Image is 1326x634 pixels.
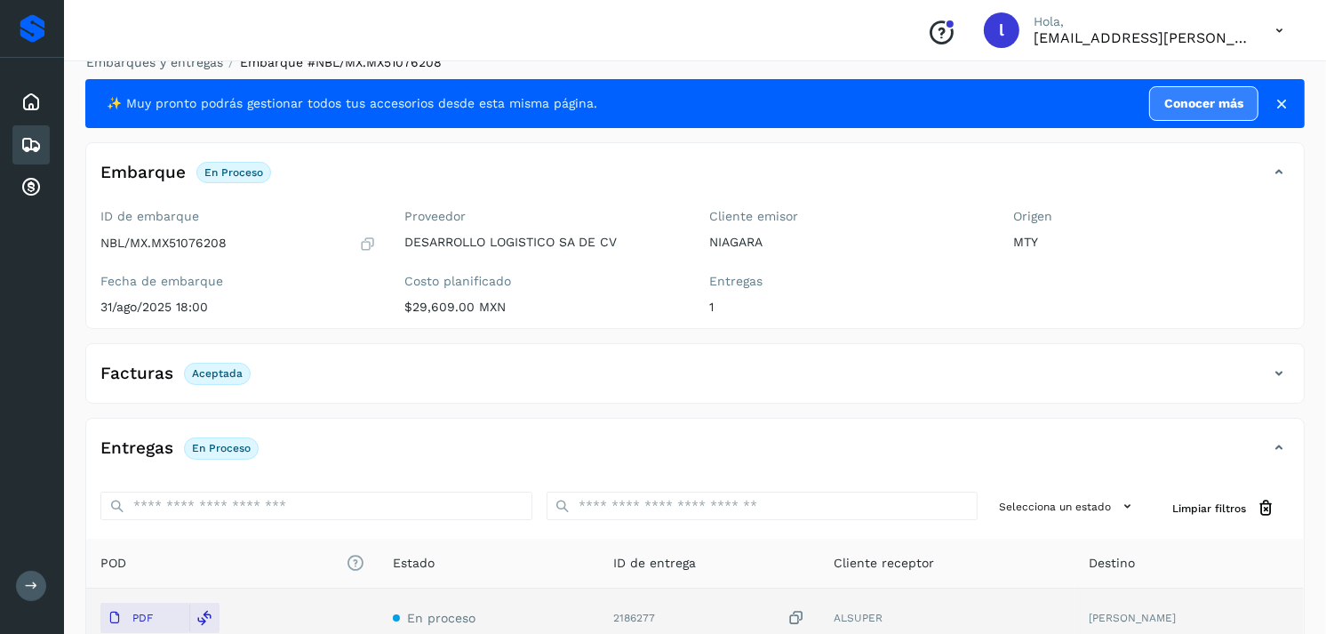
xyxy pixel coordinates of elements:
span: Cliente receptor [834,554,934,573]
label: Proveedor [405,209,682,224]
label: Fecha de embarque [100,274,377,289]
a: Embarques y entregas [86,55,223,69]
p: PDF [132,612,153,624]
p: Hola, [1034,14,1247,29]
p: $29,609.00 MXN [405,300,682,315]
div: FacturasAceptada [86,358,1304,403]
p: NIAGARA [709,235,986,250]
h4: Facturas [100,364,173,384]
span: Destino [1089,554,1135,573]
p: 31/ago/2025 18:00 [100,300,377,315]
label: Costo planificado [405,274,682,289]
p: 1 [709,300,986,315]
div: Embarques [12,125,50,165]
button: Limpiar filtros [1158,492,1290,525]
nav: breadcrumb [85,53,1305,72]
span: Estado [393,554,435,573]
div: 2186277 [613,609,805,628]
p: NBL/MX.MX51076208 [100,236,227,251]
label: Origen [1014,209,1290,224]
h4: Embarque [100,163,186,183]
label: ID de embarque [100,209,377,224]
span: Limpiar filtros [1172,501,1246,517]
p: lauraamalia.castillo@xpertal.com [1034,29,1247,46]
a: Conocer más [1149,86,1258,121]
button: PDF [100,603,189,633]
div: Inicio [12,83,50,122]
div: Reemplazar POD [189,603,220,633]
label: Entregas [709,274,986,289]
button: Selecciona un estado [992,492,1144,521]
p: DESARROLLO LOGISTICO SA DE CV [405,235,682,250]
p: En proceso [204,166,263,179]
h4: Entregas [100,438,173,459]
div: EntregasEn proceso [86,433,1304,478]
div: Cuentas por cobrar [12,168,50,207]
span: En proceso [407,611,475,625]
span: Embarque #NBL/MX.MX51076208 [240,55,442,69]
span: ID de entrega [613,554,696,573]
p: MTY [1014,235,1290,250]
span: POD [100,554,364,573]
p: Aceptada [192,367,243,380]
span: ✨ Muy pronto podrás gestionar todos tus accesorios desde esta misma página. [107,94,597,113]
label: Cliente emisor [709,209,986,224]
div: EmbarqueEn proceso [86,157,1304,202]
p: En proceso [192,442,251,454]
